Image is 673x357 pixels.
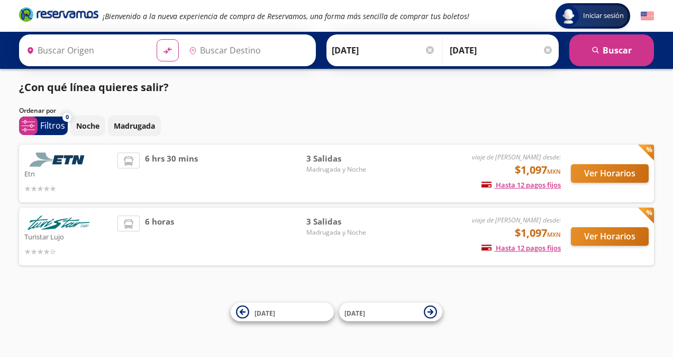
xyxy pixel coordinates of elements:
[24,153,93,167] img: Etn
[19,6,98,22] i: Brand Logo
[579,11,628,21] span: Iniciar sesión
[306,216,380,228] span: 3 Salidas
[185,37,311,64] input: Buscar Destino
[450,37,553,64] input: Opcional
[547,167,561,175] small: MXN
[515,225,561,241] span: $1,097
[306,153,380,165] span: 3 Salidas
[472,153,561,162] em: viaje de [PERSON_NAME] desde:
[547,230,561,238] small: MXN
[19,6,98,25] a: Brand Logo
[515,162,561,178] span: $1,097
[70,115,105,136] button: Noche
[569,34,654,66] button: Buscar
[145,153,198,194] span: 6 hrs 30 mins
[344,308,365,317] span: [DATE]
[19,117,68,135] button: 0Filtros
[231,303,334,322] button: [DATE]
[641,10,654,23] button: English
[103,11,469,21] em: ¡Bienvenido a la nueva experiencia de compra de Reservamos, una forma más sencilla de comprar tus...
[19,79,169,95] p: ¿Con qué línea quieres salir?
[76,120,99,131] p: Noche
[571,227,649,246] button: Ver Horarios
[339,303,442,322] button: [DATE]
[108,115,161,136] button: Madrugada
[24,230,112,243] p: Turistar Lujo
[24,216,93,230] img: Turistar Lujo
[145,216,174,257] span: 6 horas
[481,243,561,253] span: Hasta 12 pagos fijos
[332,37,435,64] input: Elegir Fecha
[472,216,561,225] em: viaje de [PERSON_NAME] desde:
[22,37,148,64] input: Buscar Origen
[66,113,69,122] span: 0
[19,106,56,115] p: Ordenar por
[40,119,65,132] p: Filtros
[571,164,649,183] button: Ver Horarios
[254,308,275,317] span: [DATE]
[306,228,380,237] span: Madrugada y Noche
[24,167,112,180] p: Etn
[114,120,155,131] p: Madrugada
[306,165,380,174] span: Madrugada y Noche
[481,180,561,190] span: Hasta 12 pagos fijos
